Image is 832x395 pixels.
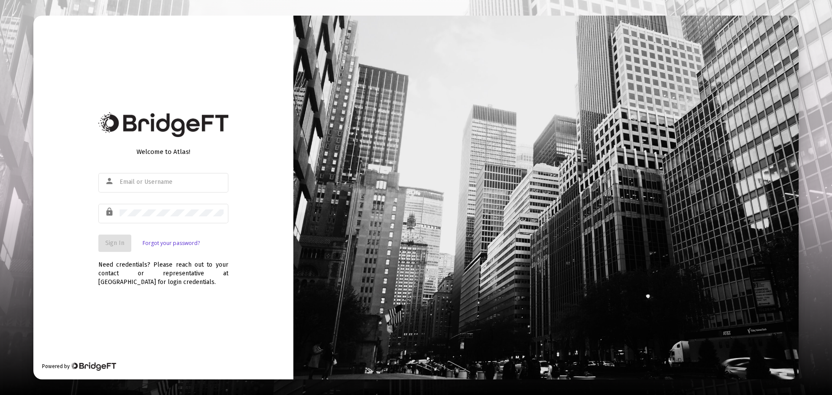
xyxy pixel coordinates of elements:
button: Sign In [98,235,131,252]
div: Need credentials? Please reach out to your contact or representative at [GEOGRAPHIC_DATA] for log... [98,252,228,287]
span: Sign In [105,239,124,247]
input: Email or Username [120,179,224,186]
a: Forgot your password? [143,239,200,248]
div: Powered by [42,362,116,371]
div: Welcome to Atlas! [98,147,228,156]
img: Bridge Financial Technology Logo [71,362,116,371]
img: Bridge Financial Technology Logo [98,112,228,137]
mat-icon: person [105,176,115,186]
mat-icon: lock [105,207,115,217]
